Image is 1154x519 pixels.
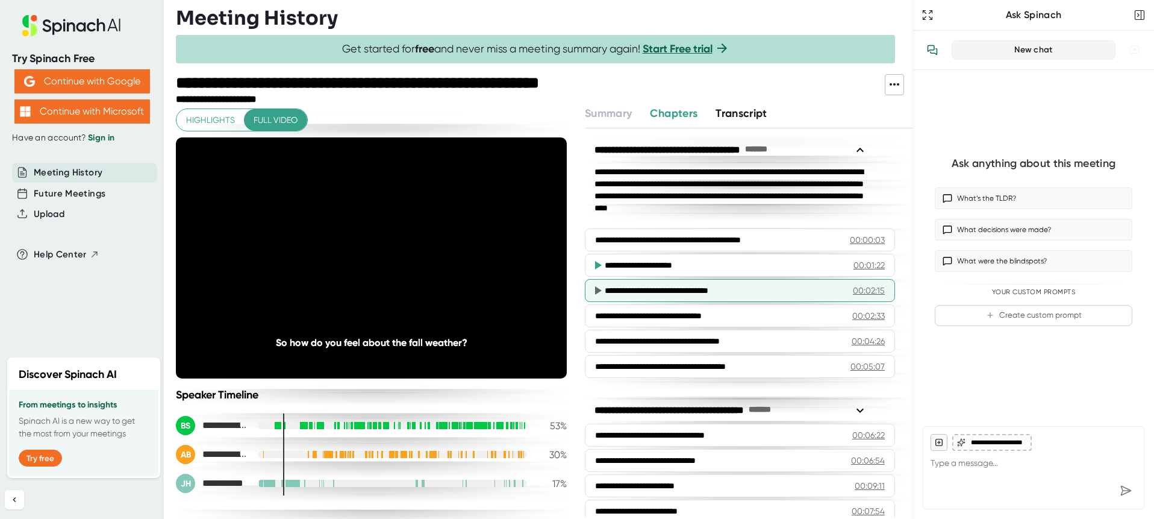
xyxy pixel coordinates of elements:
[176,445,248,464] div: Ann Bruzewski
[537,478,567,489] div: 17 %
[19,450,62,467] button: Try free
[585,107,632,120] span: Summary
[34,166,102,180] button: Meeting History
[537,449,567,461] div: 30 %
[19,400,149,410] h3: From meetings to insights
[19,366,117,383] h2: Discover Spinach AI
[959,45,1108,55] div: New chat
[176,416,248,435] div: Brandon Schmitzer
[935,219,1132,241] button: What decisions were made?
[12,52,152,66] div: Try Spinach Free
[716,107,767,120] span: Transcript
[855,480,885,492] div: 00:09:11
[952,157,1115,171] div: Ask anything about this meeting
[935,187,1132,209] button: What’s the TLDR?
[643,42,713,55] a: Start Free trial
[1115,480,1137,502] div: Send message
[850,234,885,246] div: 00:00:03
[650,105,697,122] button: Chapters
[254,113,298,128] span: Full video
[852,505,885,517] div: 00:07:54
[14,69,150,93] button: Continue with Google
[853,285,885,297] div: 00:02:15
[650,107,697,120] span: Chapters
[936,9,1131,21] div: Ask Spinach
[176,7,338,30] h3: Meeting History
[585,105,632,122] button: Summary
[342,42,729,56] span: Get started for and never miss a meeting summary again!
[244,109,307,131] button: Full video
[19,415,149,440] p: Spinach AI is a new way to get the most from your meetings
[34,248,99,262] button: Help Center
[176,416,195,435] div: BS
[34,248,87,262] span: Help Center
[935,288,1132,297] div: Your Custom Prompts
[24,76,35,87] img: Aehbyd4JwY73AAAAAElFTkSuQmCC
[215,337,528,348] div: So how do you feel about the fall weather?
[186,113,235,128] span: Highlights
[920,38,944,62] button: View conversation history
[850,360,885,373] div: 00:05:07
[851,455,885,467] div: 00:06:54
[935,250,1132,272] button: What were the blindspots?
[1131,7,1148,24] button: Close conversation sidebar
[12,133,152,143] div: Have an account?
[5,490,24,509] button: Collapse sidebar
[853,259,885,271] div: 00:01:22
[852,429,885,441] div: 00:06:22
[176,474,195,493] div: JH
[14,99,150,124] button: Continue with Microsoft
[176,388,567,401] div: Speaker Timeline
[919,7,936,24] button: Expand to Ask Spinach page
[34,187,105,201] button: Future Meetings
[537,420,567,432] div: 53 %
[716,105,767,122] button: Transcript
[935,305,1132,326] button: Create custom prompt
[176,109,245,131] button: Highlights
[88,133,114,143] a: Sign in
[176,474,248,493] div: Jessie Hund
[176,445,195,464] div: AB
[34,207,64,221] button: Upload
[415,42,434,55] b: free
[852,335,885,347] div: 00:04:26
[852,310,885,322] div: 00:02:33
